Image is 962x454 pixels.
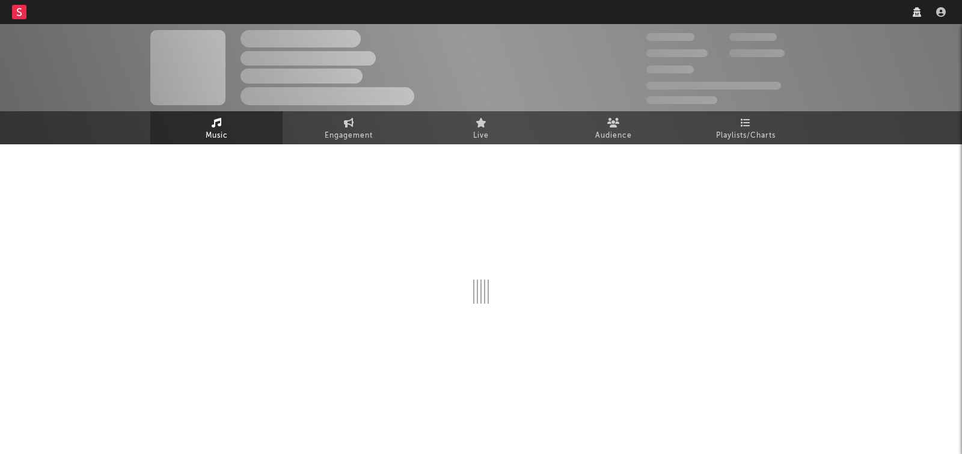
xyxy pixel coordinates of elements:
span: 1,000,000 [729,49,785,57]
span: 50,000,000 [646,49,708,57]
a: Music [150,111,283,144]
span: Engagement [325,129,373,143]
a: Playlists/Charts [679,111,812,144]
span: Playlists/Charts [716,129,776,143]
span: Audience [595,129,632,143]
span: 100,000 [646,66,694,73]
span: 100,000 [729,33,777,41]
a: Audience [547,111,679,144]
a: Live [415,111,547,144]
span: Jump Score: 85.0 [646,96,717,104]
span: 50,000,000 Monthly Listeners [646,82,781,90]
span: Live [473,129,489,143]
a: Engagement [283,111,415,144]
span: 300,000 [646,33,694,41]
span: Music [206,129,228,143]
